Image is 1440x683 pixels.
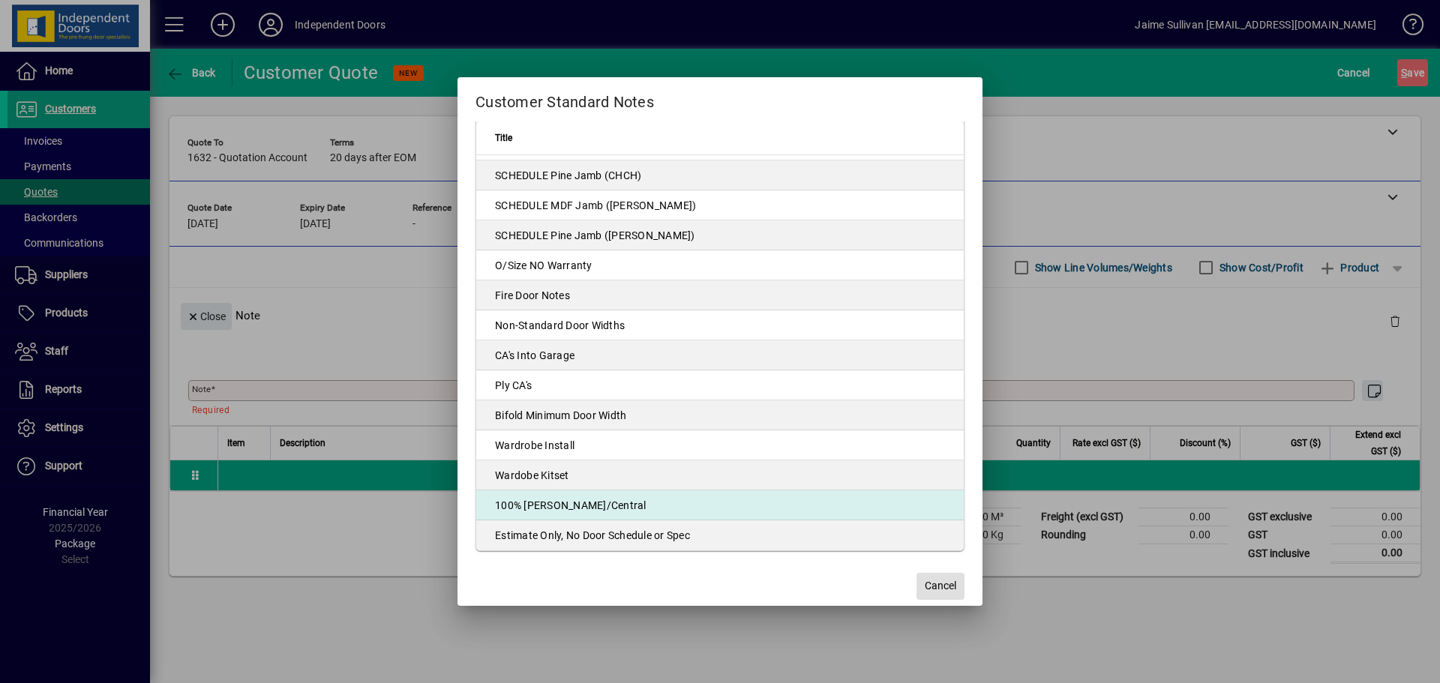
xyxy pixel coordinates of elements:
[495,130,512,146] span: Title
[476,370,964,400] td: Ply CA's
[476,430,964,460] td: Wardrobe Install
[476,490,964,520] td: 100% [PERSON_NAME]/Central
[476,280,964,310] td: Fire Door Notes
[476,190,964,220] td: SCHEDULE MDF Jamb ([PERSON_NAME])
[457,77,982,121] h2: Customer Standard Notes
[916,573,964,600] button: Cancel
[476,340,964,370] td: CA's Into Garage
[925,578,956,594] span: Cancel
[476,460,964,490] td: Wardobe Kitset
[476,400,964,430] td: Bifold Minimum Door Width
[476,160,964,190] td: SCHEDULE Pine Jamb (CHCH)
[476,250,964,280] td: O/Size NO Warranty
[476,220,964,250] td: SCHEDULE Pine Jamb ([PERSON_NAME])
[476,310,964,340] td: Non-Standard Door Widths
[476,520,964,550] td: Estimate Only, No Door Schedule or Spec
